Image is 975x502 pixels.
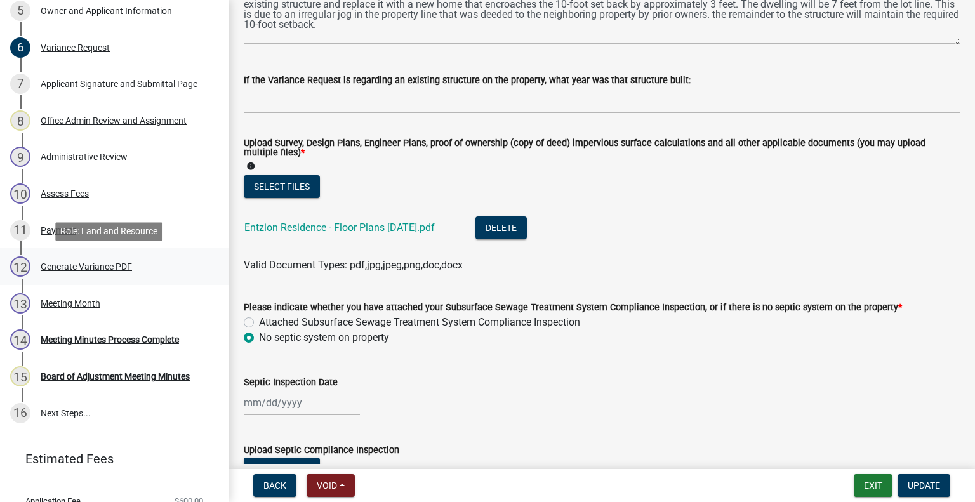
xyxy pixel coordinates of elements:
label: If the Variance Request is regarding an existing structure on the property, what year was that st... [244,76,691,85]
div: Generate Variance PDF [41,262,132,271]
button: Update [898,474,950,497]
span: Back [263,480,286,491]
div: 10 [10,183,30,204]
div: 14 [10,329,30,350]
div: Payment [41,226,76,235]
span: Valid Document Types: pdf,jpg,jpeg,png,doc,docx [244,259,463,271]
button: Void [307,474,355,497]
div: 16 [10,403,30,423]
div: 9 [10,147,30,167]
div: Board of Adjustment Meeting Minutes [41,372,190,381]
label: No septic system on property [259,330,389,345]
div: Applicant Signature and Submittal Page [41,79,197,88]
span: Update [908,480,940,491]
div: Owner and Applicant Information [41,6,172,15]
a: Estimated Fees [10,446,208,472]
div: Assess Fees [41,189,89,198]
label: Upload Septic Compliance Inspection [244,446,399,455]
span: Void [317,480,337,491]
button: Delete [475,216,527,239]
label: Upload Survey, Design Plans, Engineer Plans, proof of ownership (copy of deed) impervious surface... [244,139,960,157]
div: Variance Request [41,43,110,52]
div: Role: Land and Resource [55,222,162,241]
div: Meeting Month [41,299,100,308]
label: Septic Inspection Date [244,378,338,387]
div: 7 [10,74,30,94]
wm-modal-confirm: Delete Document [475,223,527,235]
div: Meeting Minutes Process Complete [41,335,179,344]
button: Select files [244,458,320,480]
div: 8 [10,110,30,131]
a: Entzion Residence - Floor Plans [DATE].pdf [244,221,435,234]
i: info [246,162,255,171]
div: 12 [10,256,30,277]
div: 5 [10,1,30,21]
button: Select files [244,175,320,198]
label: Attached Subsurface Sewage Treatment System Compliance Inspection [259,315,580,330]
button: Exit [854,474,892,497]
div: 13 [10,293,30,314]
input: mm/dd/yyyy [244,390,360,416]
button: Back [253,474,296,497]
label: Please indicate whether you have attached your Subsurface Sewage Treatment System Compliance Insp... [244,303,902,312]
div: 15 [10,366,30,386]
div: Office Admin Review and Assignment [41,116,187,125]
div: Administrative Review [41,152,128,161]
div: 6 [10,37,30,58]
div: 11 [10,220,30,241]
